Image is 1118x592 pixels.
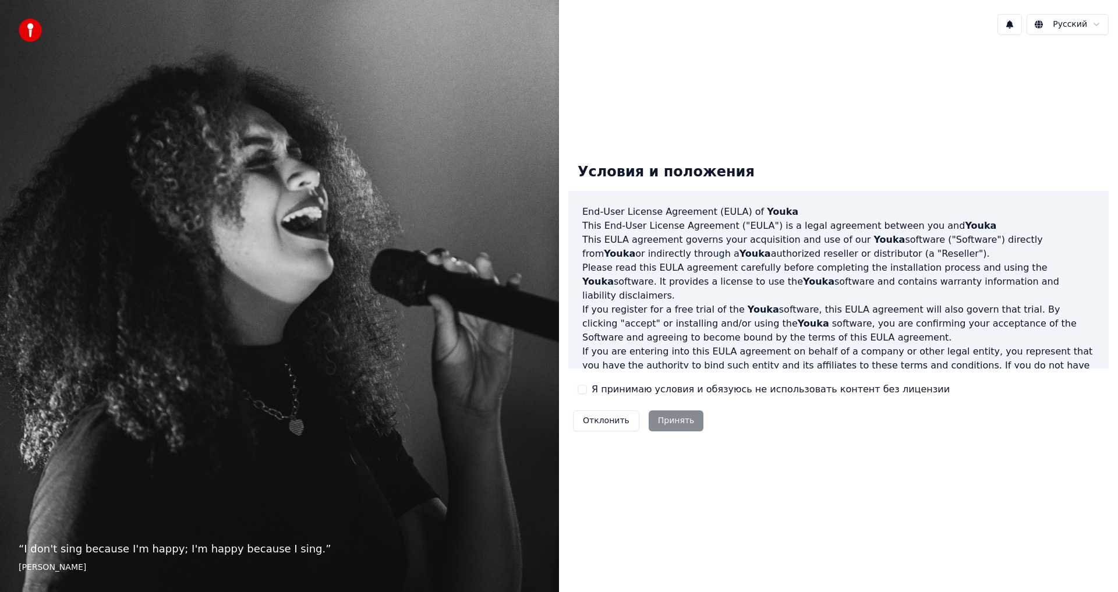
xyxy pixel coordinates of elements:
[798,318,829,329] span: Youka
[748,304,779,315] span: Youka
[568,154,764,191] div: Условия и положения
[582,205,1095,219] h3: End-User License Agreement (EULA) of
[873,234,905,245] span: Youka
[582,233,1095,261] p: This EULA agreement governs your acquisition and use of our software ("Software") directly from o...
[604,248,635,259] span: Youka
[582,345,1095,400] p: If you are entering into this EULA agreement on behalf of a company or other legal entity, you re...
[582,261,1095,303] p: Please read this EULA agreement carefully before completing the installation process and using th...
[582,303,1095,345] p: If you register for a free trial of the software, this EULA agreement will also govern that trial...
[803,276,834,287] span: Youka
[19,562,540,573] footer: [PERSON_NAME]
[965,220,996,231] span: Youka
[592,382,950,396] label: Я принимаю условия и обязуюсь не использовать контент без лицензии
[19,19,42,42] img: youka
[573,410,639,431] button: Отклонить
[740,248,771,259] span: Youka
[582,219,1095,233] p: This End-User License Agreement ("EULA") is a legal agreement between you and
[582,276,614,287] span: Youka
[19,541,540,557] p: “ I don't sing because I'm happy; I'm happy because I sing. ”
[767,206,798,217] span: Youka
